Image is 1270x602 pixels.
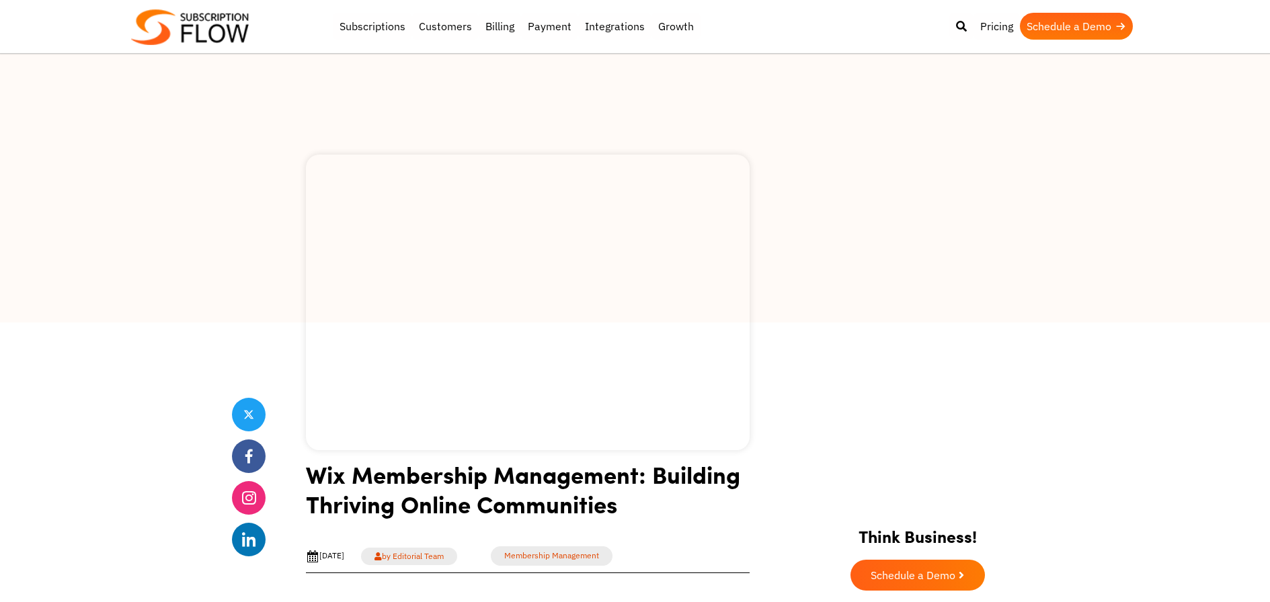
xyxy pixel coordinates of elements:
[306,155,750,450] img: Wix Membership Management
[651,13,701,40] a: Growth
[306,550,344,563] div: [DATE]
[412,13,479,40] a: Customers
[306,460,750,529] h1: Wix Membership Management: Building Thriving Online Communities
[361,548,457,565] a: by Editorial Team
[871,570,955,580] span: Schedule a Demo
[797,510,1039,553] h2: Think Business!
[333,13,412,40] a: Subscriptions
[820,390,1015,506] img: intro video
[491,546,612,566] a: Membership Management
[131,9,249,45] img: Subscriptionflow
[974,13,1020,40] a: Pricing
[1020,13,1133,40] a: Schedule a Demo
[479,13,521,40] a: Billing
[850,560,985,591] a: Schedule a Demo
[521,13,578,40] a: Payment
[578,13,651,40] a: Integrations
